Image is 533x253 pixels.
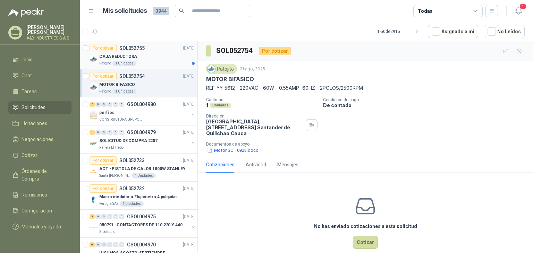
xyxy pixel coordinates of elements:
[418,7,432,15] div: Todas
[101,214,107,219] div: 0
[246,161,266,168] div: Actividad
[206,64,237,74] div: Patojito
[103,6,147,16] h1: Mis solicitudes
[119,130,124,135] div: 0
[8,117,71,130] a: Licitaciones
[8,8,44,17] img: Logo peakr
[80,41,197,69] a: Por cotizarSOL052755[DATE] Company LogoCAJA REDUCTORAPatojito1 Unidades
[8,53,71,66] a: Inicio
[183,73,195,80] p: [DATE]
[112,89,136,94] div: 1 Unidades
[90,156,117,165] div: Por cotizar
[22,136,53,143] span: Negociaciones
[90,102,95,107] div: 2
[101,130,107,135] div: 0
[277,161,298,168] div: Mensajes
[101,242,107,247] div: 0
[99,201,118,207] p: Perugia SAS
[113,242,118,247] div: 0
[22,191,47,199] span: Remisiones
[22,207,52,215] span: Configuración
[22,72,32,79] span: Chat
[26,25,71,35] p: [PERSON_NAME] [PERSON_NAME]
[119,74,145,79] p: SOL052754
[99,61,111,66] p: Patojito
[183,101,195,108] p: [DATE]
[8,85,71,98] a: Tareas
[240,66,265,72] p: 21 ago, 2025
[183,157,195,164] p: [DATE]
[90,184,117,193] div: Por cotizar
[90,44,117,52] div: Por cotizar
[183,129,195,136] p: [DATE]
[99,110,115,116] p: perfiles
[95,242,101,247] div: 0
[22,223,61,230] span: Manuales y ayuda
[210,103,231,108] div: Unidades
[119,242,124,247] div: 0
[428,25,478,38] button: Asignado a mi
[90,72,117,80] div: Por cotizar
[112,61,136,66] div: 1 Unidades
[206,114,303,119] p: Dirección
[90,167,98,176] img: Company Logo
[206,142,530,147] p: Documentos de apoyo
[314,223,417,230] h3: No has enviado cotizaciones a esta solicitud
[99,81,135,88] p: MOTOR BIFASICO
[107,214,112,219] div: 0
[119,186,145,191] p: SOL052732
[119,102,124,107] div: 0
[127,102,156,107] p: GSOL004980
[90,224,98,232] img: Company Logo
[22,104,45,111] span: Solicitudes
[206,102,208,108] p: 1
[8,204,71,217] a: Configuración
[206,97,318,102] p: Cantidad
[8,188,71,201] a: Remisiones
[206,147,259,154] button: Motor SC 10923.docx
[90,139,98,148] img: Company Logo
[107,130,112,135] div: 0
[127,214,156,219] p: GSOL004975
[99,53,137,60] p: CAJA REDUCTORA
[99,117,143,122] p: CONSTRUCTORA GRUPO FIP
[99,222,186,228] p: 050791 : CONTACTORES DE 110 220 Y 440 V
[90,100,196,122] a: 2 0 0 0 0 0 GSOL004980[DATE] Company LogoperfilesCONSTRUCTORA GRUPO FIP
[26,36,71,40] p: A&B INDUSTRIES S.A.S
[99,229,115,235] p: Biocirculo
[99,194,178,200] p: Macro medidor o Flujómetro 4 pulgadas
[183,45,195,52] p: [DATE]
[22,120,47,127] span: Licitaciones
[183,213,195,220] p: [DATE]
[113,102,118,107] div: 0
[99,173,130,178] p: Santa [PERSON_NAME]
[80,69,197,97] a: Por cotizarSOL052754[DATE] Company LogoMOTOR BIFASICOPatojito1 Unidades
[323,102,530,108] p: De contado
[119,214,124,219] div: 0
[216,45,253,56] h3: SOL052754
[80,182,197,210] a: Por cotizarSOL052732[DATE] Company LogoMacro medidor o Flujómetro 4 pulgadasPerugia SAS1 Unidades
[119,158,145,163] p: SOL052733
[8,101,71,114] a: Solicitudes
[8,220,71,233] a: Manuales y ayuda
[120,201,144,207] div: 1 Unidades
[8,133,71,146] a: Negociaciones
[206,76,254,83] p: MOTOR BIFASICO
[183,242,195,248] p: [DATE]
[259,47,291,55] div: Por cotizar
[90,55,98,63] img: Company Logo
[80,154,197,182] a: Por cotizarSOL052733[DATE] Company LogoACT - PISTOLA DE CALOR 1800W STANLEYSanta [PERSON_NAME]1 U...
[99,145,125,150] p: Panela El Trébol
[353,236,378,249] button: Cotizar
[99,138,158,144] p: SOLICITUD DE COMPRA 2207
[132,173,156,178] div: 1 Unidades
[101,102,107,107] div: 0
[99,89,111,94] p: Patojito
[113,130,118,135] div: 0
[519,3,527,10] span: 1
[22,167,65,183] span: Órdenes de Compra
[22,151,37,159] span: Cotizar
[323,97,530,102] p: Condición de pago
[119,46,145,51] p: SOL052755
[107,242,112,247] div: 0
